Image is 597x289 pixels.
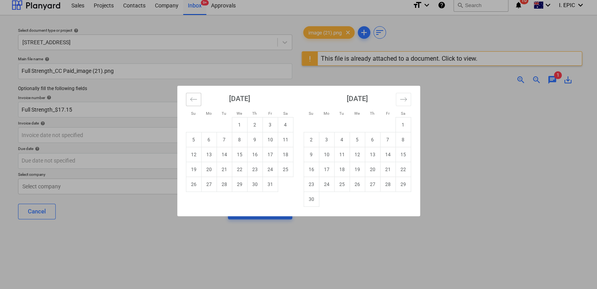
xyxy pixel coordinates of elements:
iframe: Chat Widget [558,251,597,289]
td: Friday, October 31, 2025 [262,177,278,192]
td: Saturday, November 1, 2025 [395,117,411,132]
td: Tuesday, October 21, 2025 [217,162,232,177]
td: Saturday, October 4, 2025 [278,117,293,132]
small: We [237,111,242,116]
td: Tuesday, October 28, 2025 [217,177,232,192]
small: Su [309,111,313,116]
td: Tuesday, November 4, 2025 [334,132,349,147]
td: Wednesday, November 12, 2025 [349,147,365,162]
td: Sunday, November 23, 2025 [304,177,319,192]
small: Mo [324,111,329,116]
small: We [354,111,360,116]
td: Wednesday, October 8, 2025 [232,132,247,147]
td: Thursday, October 2, 2025 [247,117,262,132]
strong: [DATE] [229,94,250,103]
td: Saturday, November 29, 2025 [395,177,411,192]
td: Sunday, November 2, 2025 [304,132,319,147]
td: Monday, October 13, 2025 [201,147,217,162]
td: Wednesday, November 26, 2025 [349,177,365,192]
small: Tu [339,111,344,116]
td: Monday, October 27, 2025 [201,177,217,192]
td: Friday, October 10, 2025 [262,132,278,147]
td: Friday, October 17, 2025 [262,147,278,162]
td: Tuesday, November 11, 2025 [334,147,349,162]
td: Thursday, October 30, 2025 [247,177,262,192]
td: Friday, November 7, 2025 [380,132,395,147]
small: Th [252,111,257,116]
td: Monday, November 10, 2025 [319,147,334,162]
td: Friday, November 14, 2025 [380,147,395,162]
button: Move backward to switch to the previous month. [186,93,201,106]
td: Saturday, November 22, 2025 [395,162,411,177]
div: Calendar [177,86,420,216]
td: Sunday, October 19, 2025 [186,162,201,177]
small: Th [370,111,375,116]
button: Move forward to switch to the next month. [396,93,411,106]
td: Sunday, October 5, 2025 [186,132,201,147]
td: Friday, November 21, 2025 [380,162,395,177]
td: Saturday, November 8, 2025 [395,132,411,147]
td: Sunday, November 16, 2025 [304,162,319,177]
td: Thursday, October 9, 2025 [247,132,262,147]
small: Su [191,111,196,116]
td: Thursday, October 16, 2025 [247,147,262,162]
td: Sunday, November 30, 2025 [304,192,319,207]
td: Thursday, November 13, 2025 [365,147,380,162]
td: Sunday, October 12, 2025 [186,147,201,162]
td: Wednesday, October 15, 2025 [232,147,247,162]
small: Sa [401,111,405,116]
td: Thursday, November 6, 2025 [365,132,380,147]
small: Tu [222,111,226,116]
td: Monday, November 17, 2025 [319,162,334,177]
td: Sunday, November 9, 2025 [304,147,319,162]
strong: [DATE] [347,94,368,103]
small: Fr [386,111,390,116]
small: Fr [268,111,272,116]
td: Wednesday, October 29, 2025 [232,177,247,192]
td: Tuesday, November 25, 2025 [334,177,349,192]
td: Saturday, October 18, 2025 [278,147,293,162]
td: Tuesday, October 7, 2025 [217,132,232,147]
td: Monday, November 3, 2025 [319,132,334,147]
td: Wednesday, October 22, 2025 [232,162,247,177]
td: Saturday, October 25, 2025 [278,162,293,177]
td: Wednesday, October 1, 2025 [232,117,247,132]
td: Wednesday, November 19, 2025 [349,162,365,177]
td: Thursday, November 27, 2025 [365,177,380,192]
td: Saturday, November 15, 2025 [395,147,411,162]
td: Monday, October 20, 2025 [201,162,217,177]
small: Mo [206,111,212,116]
small: Sa [283,111,288,116]
td: Tuesday, November 18, 2025 [334,162,349,177]
td: Thursday, November 20, 2025 [365,162,380,177]
td: Sunday, October 26, 2025 [186,177,201,192]
td: Thursday, October 23, 2025 [247,162,262,177]
td: Wednesday, November 5, 2025 [349,132,365,147]
td: Friday, November 28, 2025 [380,177,395,192]
td: Saturday, October 11, 2025 [278,132,293,147]
td: Friday, October 3, 2025 [262,117,278,132]
td: Friday, October 24, 2025 [262,162,278,177]
td: Monday, November 24, 2025 [319,177,334,192]
td: Tuesday, October 14, 2025 [217,147,232,162]
td: Monday, October 6, 2025 [201,132,217,147]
